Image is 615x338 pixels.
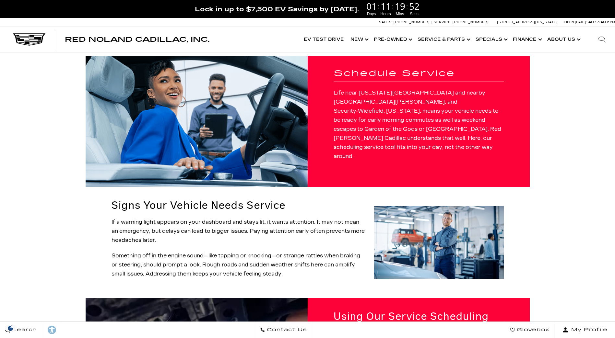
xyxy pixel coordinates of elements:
a: Close [604,3,612,11]
a: New [347,27,371,52]
span: Secs [408,11,420,17]
span: Search [10,325,37,334]
a: Glovebox [505,322,555,338]
img: Schedule Service [86,56,308,187]
span: Days [365,11,378,17]
span: Contact Us [265,325,307,334]
span: 19 [394,2,406,11]
span: [PHONE_NUMBER] [453,20,489,24]
img: Opt-Out Icon [3,325,18,332]
p: Life near [US_STATE][GEOGRAPHIC_DATA] and nearby [GEOGRAPHIC_DATA][PERSON_NAME], and Security‑Wid... [334,88,504,161]
span: Glovebox [515,325,550,334]
span: 52 [408,2,420,11]
a: About Us [544,27,583,52]
span: Lock in up to $7,500 EV Savings by [DATE]. [195,5,359,13]
button: Open user profile menu [555,322,615,338]
span: 01 [365,2,378,11]
span: : [378,1,380,11]
img: Cadillac Dark Logo with Cadillac White Text [13,33,45,46]
span: : [392,1,394,11]
span: [PHONE_NUMBER] [394,20,430,24]
a: Specials [472,27,510,52]
a: Pre-Owned [371,27,414,52]
span: Sales: [586,20,598,24]
a: Sales: [PHONE_NUMBER] [379,20,432,24]
a: Service: [PHONE_NUMBER] [432,20,491,24]
a: Finance [510,27,544,52]
span: : [406,1,408,11]
a: EV Test Drive [301,27,347,52]
h2: Using Our Service Scheduling Tool [334,311,504,333]
span: Mins [394,11,406,17]
span: Sales: [379,20,393,24]
a: Service & Parts [414,27,472,52]
span: 11 [380,2,392,11]
h1: Schedule Service [334,69,504,78]
span: Service: [434,20,452,24]
h2: Signs Your Vehicle Needs Service [112,200,366,211]
a: Red Noland Cadillac, Inc. [65,36,209,43]
span: Open [DATE] [564,20,586,24]
span: 9 AM-6 PM [598,20,615,24]
img: Schedule Service [374,206,504,279]
span: Hours [380,11,392,17]
section: Click to Open Cookie Consent Modal [3,325,18,332]
a: [STREET_ADDRESS][US_STATE] [497,20,558,24]
span: My Profile [569,325,608,334]
a: Contact Us [255,322,312,338]
p: Something off in the engine sound—like tapping or knocking—or strange rattles when braking or ste... [112,251,366,278]
p: If a warning light appears on your dashboard and stays lit, it wants attention. It may not mean a... [112,218,366,245]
